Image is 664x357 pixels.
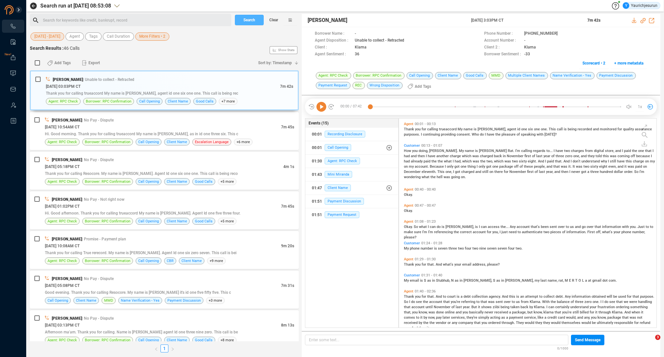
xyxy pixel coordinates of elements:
span: eight [599,164,608,169]
span: to... [546,149,554,153]
span: This [549,127,557,131]
span: one [461,164,467,169]
span: understand [581,159,601,163]
div: [PERSON_NAME]| No Pay - Dispute[DATE] 05:18PM CT4m 1sThank you for calling Resocore. My name is [... [30,152,299,190]
span: Sort by: Timestamp [258,58,292,68]
span: this [603,154,610,158]
span: charges [571,149,585,153]
button: 01:47Client Name [305,181,398,195]
span: Agent: RPC Check [48,98,78,104]
span: agent [507,127,517,131]
span: the [480,159,486,163]
span: I [569,170,571,174]
button: [DATE] - [DATE] [30,32,64,41]
span: was [473,159,480,163]
span: for [422,127,427,131]
span: call [557,127,564,131]
span: doing, [419,149,429,153]
span: Client Name [167,139,187,145]
span: off [631,154,636,158]
button: Add Tags [404,81,435,92]
button: 01:30Agent: RPC Check [305,155,398,168]
span: Agent: RPC Check [325,158,360,164]
span: have [487,132,495,137]
span: account. [415,164,430,169]
span: being [568,127,578,131]
span: I [453,170,455,174]
span: don't [573,159,581,163]
span: was [504,159,512,163]
span: was [576,164,583,169]
span: +5 more [218,178,237,185]
span: regards [533,149,546,153]
span: [DATE] 05:18PM CT [45,164,80,169]
span: another [436,154,450,158]
span: two, [486,159,494,163]
button: Call Duration [103,32,134,41]
span: + more metadata [614,58,643,68]
span: the [632,149,638,153]
span: 7m 42s [280,84,293,89]
span: then [561,170,569,174]
span: one [492,164,499,169]
span: My [459,149,465,153]
span: got [581,170,587,174]
span: +7 more [219,98,237,105]
span: eight. [528,159,538,163]
span: of [520,164,524,169]
span: Good Calls [195,178,213,185]
span: I'm [639,170,644,174]
span: [PERSON_NAME] [52,197,82,202]
span: November [507,154,524,158]
span: sixty [519,159,528,163]
span: Recording Disclosure [325,131,365,138]
span: | Unable to collect - Retracted [83,77,134,82]
span: hell [437,175,444,179]
span: Borrower: RPC Confirmation [86,98,131,104]
span: I [445,164,447,169]
span: [PERSON_NAME] [52,118,82,122]
span: that [553,164,561,169]
span: package [499,164,514,169]
div: 01:43 [312,169,322,180]
button: Agent [66,32,84,41]
span: from [585,149,594,153]
span: Okay. [404,193,413,197]
span: hundred [600,170,614,174]
span: New! [5,48,11,61]
span: Rat. [508,149,515,153]
span: they [588,154,596,158]
span: and [615,149,622,153]
span: have [556,149,564,153]
span: Export [88,58,100,68]
span: last [539,170,546,174]
span: Thank [404,127,415,131]
button: Sort by: Timestamp [254,58,299,68]
span: two [564,149,571,153]
span: [DATE]? [544,132,557,137]
span: Mini Miranda [325,171,352,178]
span: coming [617,154,631,158]
span: on [404,164,409,169]
button: 01:51Payment Discussion [305,195,398,208]
span: which [462,159,473,163]
span: had [404,159,411,163]
span: Agent [69,32,80,41]
span: for [617,127,623,131]
span: | No Pay - Not right now [82,197,124,202]
span: paid [424,159,431,163]
span: that [645,149,653,153]
span: Call Duration [107,32,130,41]
span: got [486,164,492,169]
div: 01:51 [312,196,322,207]
span: and [617,164,624,169]
button: Export [78,58,104,68]
span: Thank you for calling trueaccord My name is [PERSON_NAME], agent id one six one one. This call is... [46,91,238,96]
span: And [563,159,571,163]
span: Agent: RPC Check [47,139,77,145]
span: Borrower: RPC Confirmation [85,139,130,145]
span: [PERSON_NAME] [53,77,83,82]
span: quality [623,127,635,131]
button: 00:01Recording Disclosure [305,128,398,141]
span: never [571,170,581,174]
